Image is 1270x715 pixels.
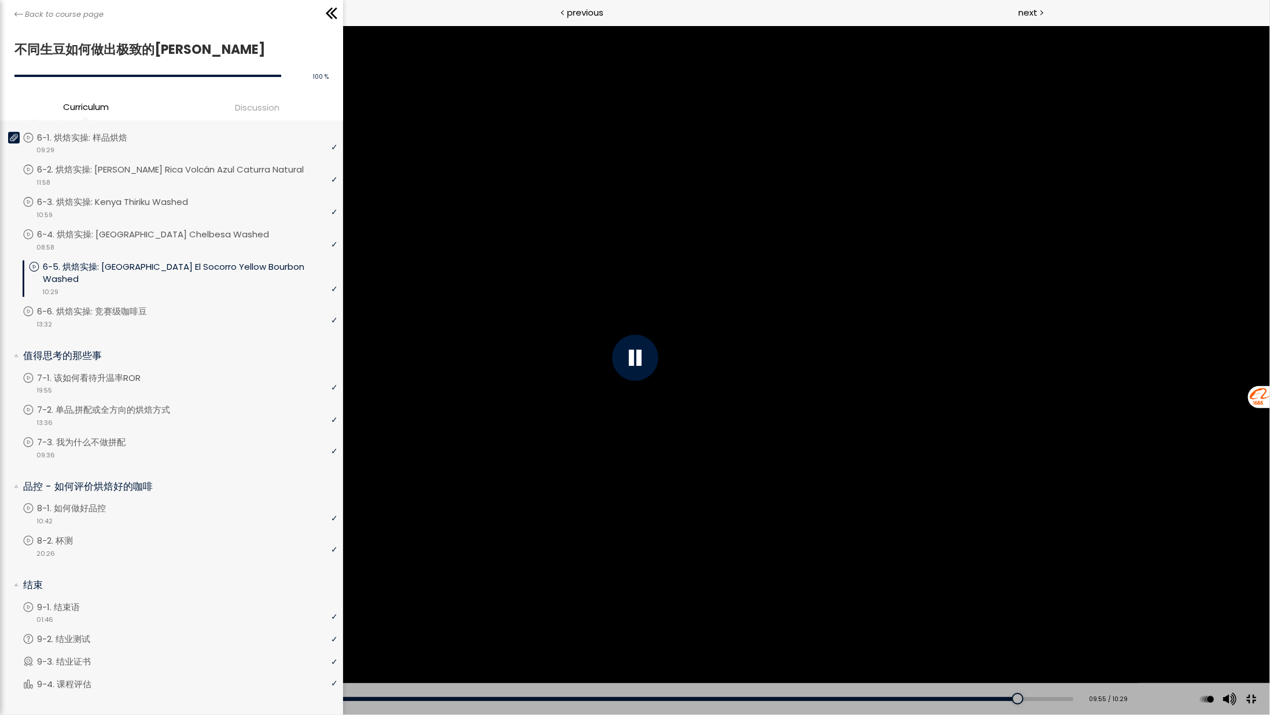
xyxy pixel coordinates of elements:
[23,578,329,592] p: 结束
[1084,695,1128,704] div: 09:55 / 10:29
[36,418,53,428] span: 13:36
[43,261,337,286] p: 6-5. 烘焙实操: [GEOGRAPHIC_DATA] El Socorro Yellow Bourbon Washed
[36,178,50,188] span: 11:58
[37,196,211,208] p: 6-3. 烘焙实操: Kenya Thiriku Washed
[37,305,170,318] p: 6-6. 烘焙实操: 竞赛级咖啡豆
[36,145,54,155] span: 09:29
[1018,6,1037,19] span: next
[42,287,58,297] span: 10:29
[23,479,329,494] p: 品控 - 如何评价烘焙好的咖啡
[37,131,150,144] p: 6-1. 烘焙实操: 样品烘焙
[36,615,53,625] span: 01:46
[313,72,329,81] span: 100 %
[37,372,164,384] p: 7-1. 该如何看待升温率ROR
[37,633,113,646] p: 9-2. 结业测试
[14,9,104,20] a: Back to course page
[37,163,327,176] p: 6-2. 烘焙实操: [PERSON_NAME] Rica Volcán Azul Caturra Natural
[37,655,114,668] p: 9-3. 结业证书
[37,228,292,241] p: 6-4. 烘焙实操: [GEOGRAPHIC_DATA] Chelbesa Washed
[567,6,603,19] span: previous
[37,601,103,614] p: 9-1. 结束语
[37,436,149,449] p: 7-3. 我为什么不做拼配
[36,386,52,395] span: 19:55
[37,404,193,416] p: 7-2. 单品,拼配或全方向的烘焙方式
[25,9,104,20] span: Back to course page
[37,534,96,547] p: 8-2. 杯测
[36,516,53,526] span: 10:42
[36,243,54,252] span: 08:58
[14,39,323,60] h1: 不同生豆如何做出极致的[PERSON_NAME]
[36,210,53,220] span: 10:59
[37,678,115,691] p: 9-4. 课程评估
[235,101,279,114] span: Discussion
[23,349,329,363] p: 值得思考的那些事
[37,502,129,515] p: 8-1. 如何做好品控
[36,549,55,559] span: 20:26
[36,320,52,329] span: 13:32
[36,450,55,460] span: 09:36
[63,100,109,113] span: Curriculum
